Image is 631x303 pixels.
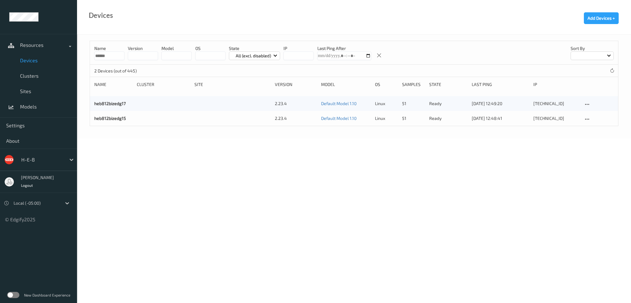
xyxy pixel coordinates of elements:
p: IP [283,45,314,51]
p: State [229,45,280,51]
div: Name [94,81,132,88]
div: [TECHNICAL_ID] [533,115,579,121]
div: State [429,81,467,88]
a: Default Model 1.10 [321,116,356,121]
div: OS [375,81,398,88]
div: 51 [402,115,425,121]
p: Name [94,45,124,51]
p: OS [195,45,226,51]
p: ready [429,115,467,121]
p: 2 Devices (out of 445) [94,68,140,74]
p: linux [375,100,398,107]
div: [DATE] 12:48:41 [472,115,529,121]
div: [DATE] 12:49:20 [472,100,529,107]
p: All (excl. disabled) [234,53,273,59]
div: version [275,81,317,88]
div: 2.23.4 [275,115,317,121]
div: 2.23.4 [275,100,317,107]
a: Default Model 1.10 [321,101,356,106]
div: [TECHNICAL_ID] [533,100,579,107]
p: version [128,45,158,51]
div: Last Ping [472,81,529,88]
p: linux [375,115,398,121]
div: 51 [402,100,425,107]
p: Last Ping After [317,45,371,51]
div: Site [194,81,271,88]
p: Sort by [571,45,614,51]
div: ip [533,81,579,88]
a: heb812bizedg17 [94,101,126,106]
a: heb812bizedg15 [94,116,126,121]
div: Samples [402,81,425,88]
div: Cluster [137,81,190,88]
p: ready [429,100,467,107]
button: Add Devices + [584,12,619,24]
p: model [161,45,192,51]
div: Model [321,81,371,88]
div: Devices [89,12,113,18]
